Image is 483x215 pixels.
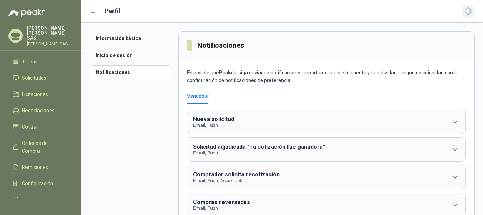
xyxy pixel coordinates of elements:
[22,107,54,114] span: Negociaciones
[193,171,280,178] b: Comprador solicita recotización
[187,92,209,100] div: Vendedor
[193,199,250,205] b: Compras reversadas
[8,193,73,206] a: Manuales y ayuda
[22,123,38,131] span: Cotizar
[90,48,171,62] a: Inicio de sesión
[90,31,171,45] a: Información básica
[193,178,281,183] p: Email, Push, Accionable
[22,196,62,204] span: Manuales y ayuda
[105,6,120,16] h1: Perfil
[193,143,325,150] b: Solicitud adjudicada "Tu cotización fue ganadora"
[8,71,73,85] a: Solicitudes
[22,139,66,155] span: Órdenes de Compra
[219,70,233,75] b: Peakr
[8,104,73,117] a: Negociaciones
[27,26,73,40] p: [PERSON_NAME] [PERSON_NAME] SAS
[8,9,45,17] img: Logo peakr
[22,74,46,82] span: Solicitudes
[8,136,73,158] a: Órdenes de Compra
[187,69,466,84] p: Es posible que te siga enviando notificaciones importantes sobre tu cuenta y tu actividad aunque ...
[193,116,234,123] b: Nueva solicitud
[187,165,465,189] button: Comprador solicita recotizaciónEmail, Push, Accionable
[193,150,326,155] p: Email, Push
[193,205,251,211] p: Email, Push
[22,163,48,171] span: Remisiones
[22,58,37,66] span: Tareas
[197,40,245,51] h3: Notificaciones
[22,180,53,187] span: Configuración
[90,65,171,79] a: Notificaciones
[8,87,73,101] a: Licitaciones
[187,110,465,134] button: Nueva solicitudEmail, Push
[187,138,465,161] button: Solicitud adjudicada "Tu cotización fue ganadora"Email, Push
[27,42,73,46] p: [PERSON_NAME] SAS
[8,177,73,190] a: Configuración
[8,55,73,68] a: Tareas
[193,123,235,128] p: Email, Push
[8,160,73,174] a: Remisiones
[8,120,73,134] a: Cotizar
[22,90,48,98] span: Licitaciones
